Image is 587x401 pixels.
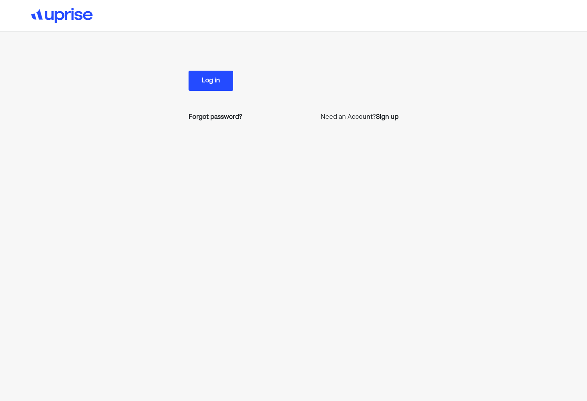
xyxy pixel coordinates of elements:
[376,113,398,122] a: Sign up
[189,113,242,122] a: Forgot password?
[189,71,233,91] button: Log in
[321,113,398,122] p: Need an Account?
